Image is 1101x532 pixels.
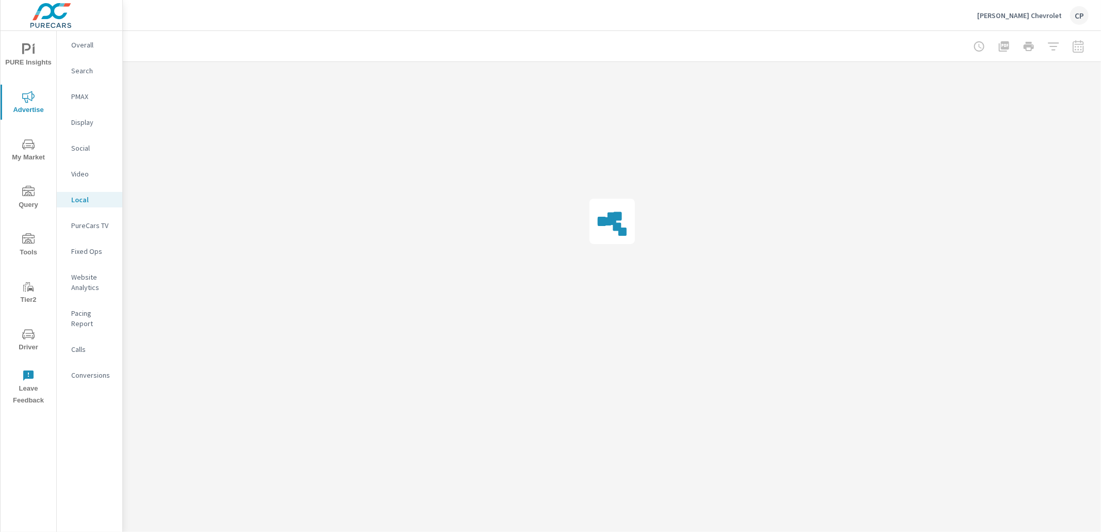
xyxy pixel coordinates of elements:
p: Fixed Ops [71,246,114,256]
div: nav menu [1,31,56,411]
span: PURE Insights [4,43,53,69]
div: Overall [57,37,122,53]
p: Calls [71,344,114,354]
span: Tier2 [4,281,53,306]
div: PureCars TV [57,218,122,233]
div: Pacing Report [57,305,122,331]
p: PureCars TV [71,220,114,231]
span: Advertise [4,91,53,116]
p: Website Analytics [71,272,114,293]
div: Website Analytics [57,269,122,295]
span: My Market [4,138,53,164]
div: Social [57,140,122,156]
p: Search [71,66,114,76]
div: PMAX [57,89,122,104]
p: PMAX [71,91,114,102]
div: Conversions [57,367,122,383]
p: Display [71,117,114,127]
div: Local [57,192,122,207]
div: Video [57,166,122,182]
p: Overall [71,40,114,50]
div: Search [57,63,122,78]
div: Display [57,115,122,130]
div: Fixed Ops [57,244,122,259]
p: Pacing Report [71,308,114,329]
p: Local [71,195,114,205]
p: Video [71,169,114,179]
span: Driver [4,328,53,353]
div: Calls [57,342,122,357]
p: Conversions [71,370,114,380]
p: [PERSON_NAME] Chevrolet [977,11,1062,20]
p: Social [71,143,114,153]
span: Tools [4,233,53,259]
span: Leave Feedback [4,369,53,407]
div: CP [1070,6,1089,25]
span: Query [4,186,53,211]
